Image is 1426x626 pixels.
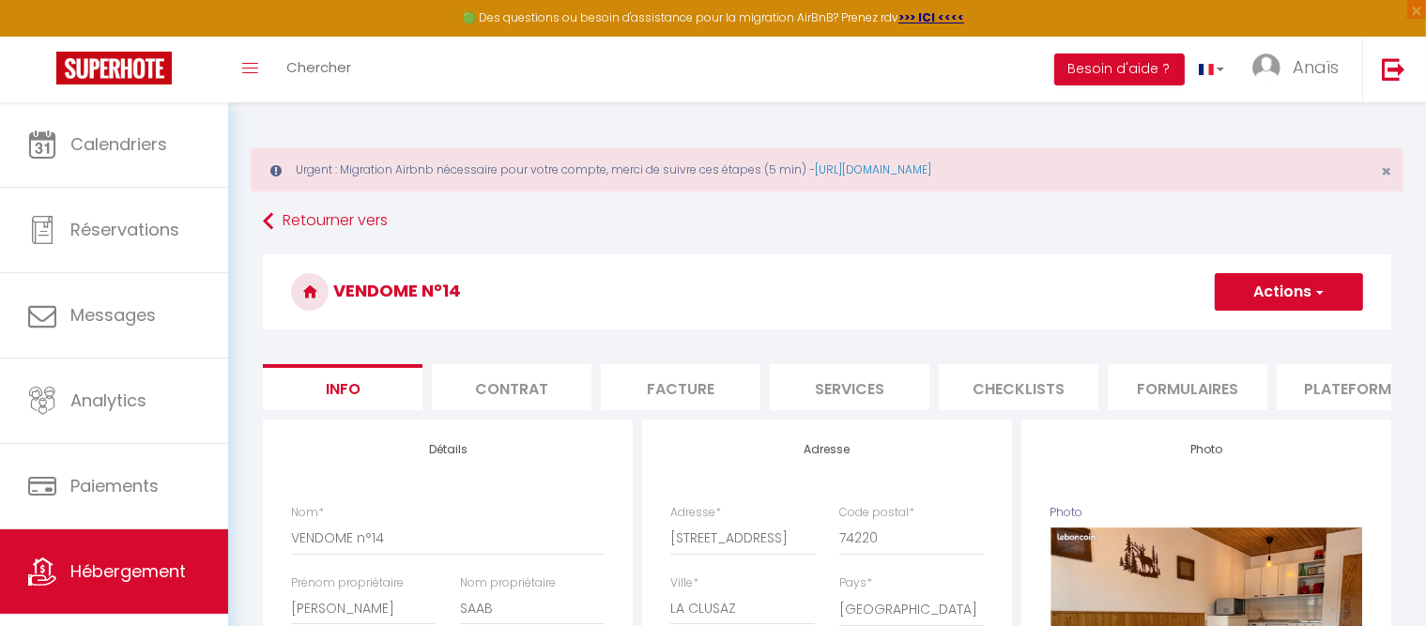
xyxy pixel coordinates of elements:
label: Adresse [670,504,721,522]
a: Retourner vers [263,205,1391,238]
label: Nom propriétaire [460,574,556,592]
span: Calendriers [70,132,167,156]
span: Réservations [70,218,179,241]
span: Messages [70,303,156,327]
button: Besoin d'aide ? [1054,53,1185,85]
span: × [1381,160,1391,183]
label: Ville [670,574,698,592]
label: Code postal [839,504,914,522]
img: logout [1382,57,1405,81]
h4: Adresse [670,443,984,456]
li: Formulaires [1108,364,1267,410]
li: Facture [601,364,760,410]
button: Close [1381,163,1391,180]
h3: VENDOME n°14 [263,254,1391,329]
a: >>> ICI <<<< [898,9,964,25]
button: Actions [1215,273,1363,311]
li: Info [263,364,422,410]
span: Analytics [70,389,146,412]
img: ... [1252,53,1280,82]
label: Nom [291,504,324,522]
li: Contrat [432,364,591,410]
div: Urgent : Migration Airbnb nécessaire pour votre compte, merci de suivre ces étapes (5 min) - [251,148,1403,191]
label: Photo [1050,504,1082,522]
span: Chercher [286,57,351,77]
li: Services [770,364,929,410]
a: [URL][DOMAIN_NAME] [815,161,931,177]
a: ... Anaïs [1238,37,1362,102]
span: Hébergement [70,559,186,583]
span: Paiements [70,474,159,497]
h4: Photo [1050,443,1363,456]
label: Prénom propriétaire [291,574,404,592]
label: Pays [839,574,872,592]
li: Checklists [939,364,1098,410]
h4: Détails [291,443,605,456]
a: Chercher [272,37,365,102]
span: Anaïs [1293,55,1339,79]
img: Super Booking [56,52,172,84]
